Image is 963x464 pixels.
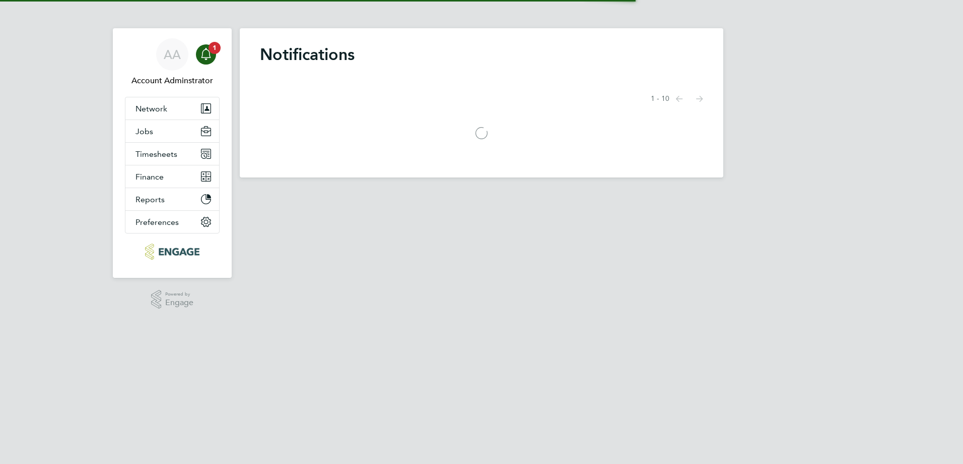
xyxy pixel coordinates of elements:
[113,28,232,278] nav: Main navigation
[125,211,219,233] button: Preferences
[135,149,177,159] span: Timesheets
[196,38,216,71] a: 1
[164,48,181,61] span: AA
[125,143,219,165] button: Timesheets
[125,120,219,142] button: Jobs
[145,244,199,260] img: protocol-logo-retina.png
[125,244,220,260] a: Go to home page
[260,44,703,65] h1: Notifications
[125,97,219,120] button: Network
[135,217,179,227] span: Preferences
[135,172,164,182] span: Finance
[209,42,221,54] span: 1
[125,165,219,188] button: Finance
[135,195,165,204] span: Reports
[165,299,193,307] span: Engage
[651,94,669,104] span: 1 - 10
[151,290,194,309] a: Powered byEngage
[125,75,220,87] span: Account Adminstrator
[651,89,703,109] nav: Select page of notifications list
[165,290,193,299] span: Powered by
[125,188,219,210] button: Reports
[135,127,153,136] span: Jobs
[135,104,167,113] span: Network
[125,38,220,87] a: AAAccount Adminstrator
